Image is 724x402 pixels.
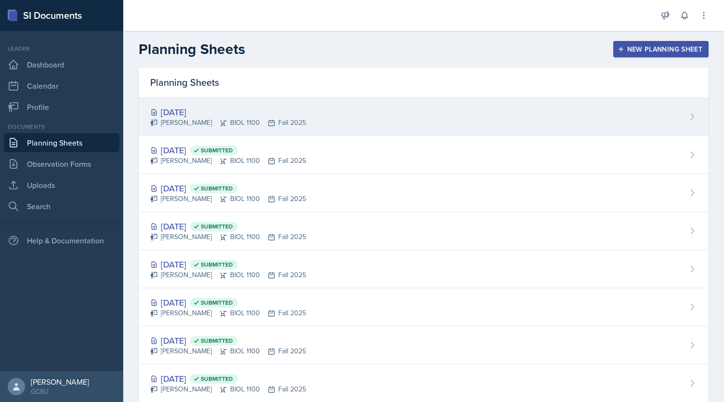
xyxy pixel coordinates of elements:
a: Calendar [4,76,119,95]
div: Documents [4,122,119,131]
a: Profile [4,97,119,117]
div: [PERSON_NAME] BIOL 1100 Fall 2025 [150,118,306,128]
span: Submitted [201,185,233,192]
a: Planning Sheets [4,133,119,152]
div: GCSU [31,387,89,396]
div: [PERSON_NAME] BIOL 1100 Fall 2025 [150,384,306,394]
div: New Planning Sheet [620,45,702,53]
a: [DATE] Submitted [PERSON_NAME]BIOL 1100Fall 2025 [139,136,709,174]
div: [PERSON_NAME] BIOL 1100 Fall 2025 [150,232,306,242]
div: Planning Sheets [139,67,709,98]
div: [DATE] [150,144,306,157]
a: Uploads [4,175,119,195]
h2: Planning Sheets [139,40,245,58]
button: New Planning Sheet [613,41,709,57]
div: [DATE] [150,334,306,347]
span: Submitted [201,261,233,268]
div: [DATE] [150,372,306,385]
a: [DATE] Submitted [PERSON_NAME]BIOL 1100Fall 2025 [139,212,709,250]
a: Observation Forms [4,154,119,174]
a: [DATE] Submitted [PERSON_NAME]BIOL 1100Fall 2025 [139,326,709,364]
div: Leader [4,44,119,53]
a: [DATE] Submitted [PERSON_NAME]BIOL 1100Fall 2025 [139,174,709,212]
div: Help & Documentation [4,231,119,250]
a: [DATE] Submitted [PERSON_NAME]BIOL 1100Fall 2025 [139,250,709,288]
div: [PERSON_NAME] BIOL 1100 Fall 2025 [150,346,306,356]
div: [PERSON_NAME] BIOL 1100 Fall 2025 [150,308,306,318]
div: [PERSON_NAME] BIOL 1100 Fall 2025 [150,156,306,166]
span: Submitted [201,337,233,345]
a: [DATE] [PERSON_NAME]BIOL 1100Fall 2025 [139,98,709,136]
span: Submitted [201,147,233,154]
div: [DATE] [150,258,306,271]
span: Submitted [201,299,233,307]
div: [PERSON_NAME] BIOL 1100 Fall 2025 [150,194,306,204]
div: [DATE] [150,296,306,309]
div: [DATE] [150,220,306,233]
a: Search [4,197,119,216]
a: [DATE] Submitted [PERSON_NAME]BIOL 1100Fall 2025 [139,288,709,326]
div: [DATE] [150,106,306,119]
div: [DATE] [150,182,306,195]
span: Submitted [201,375,233,383]
div: [PERSON_NAME] BIOL 1100 Fall 2025 [150,270,306,280]
div: [PERSON_NAME] [31,377,89,387]
span: Submitted [201,223,233,230]
a: Dashboard [4,55,119,74]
